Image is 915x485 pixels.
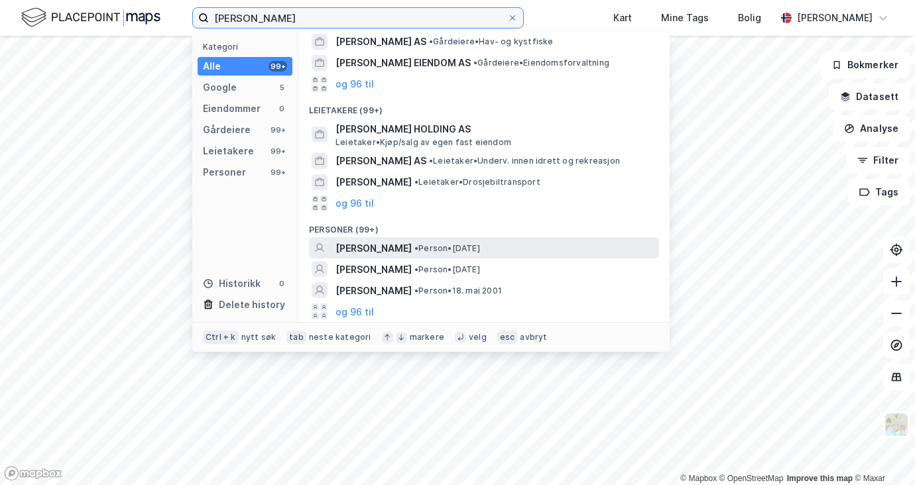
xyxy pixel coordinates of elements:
[203,42,292,52] div: Kategori
[203,331,239,344] div: Ctrl + k
[269,146,287,156] div: 99+
[203,101,261,117] div: Eiendommer
[410,332,444,343] div: markere
[613,10,632,26] div: Kart
[829,83,910,110] button: Datasett
[21,6,160,29] img: logo.f888ab2527a4732fd821a326f86c7f29.svg
[4,466,62,481] a: Mapbox homepage
[469,332,487,343] div: velg
[719,474,784,483] a: OpenStreetMap
[414,243,480,254] span: Person • [DATE]
[414,177,540,188] span: Leietaker • Drosjebiltransport
[276,103,287,114] div: 0
[241,332,276,343] div: nytt søk
[298,95,670,119] div: Leietakere (99+)
[846,147,910,174] button: Filter
[203,122,251,138] div: Gårdeiere
[335,174,412,190] span: [PERSON_NAME]
[429,156,433,166] span: •
[429,36,433,46] span: •
[414,286,418,296] span: •
[414,264,480,275] span: Person • [DATE]
[414,286,502,296] span: Person • 18. mai 2001
[219,297,285,313] div: Delete history
[414,243,418,253] span: •
[335,262,412,278] span: [PERSON_NAME]
[414,264,418,274] span: •
[833,115,910,142] button: Analyse
[429,36,554,47] span: Gårdeiere • Hav- og kystfiske
[738,10,761,26] div: Bolig
[661,10,709,26] div: Mine Tags
[520,332,547,343] div: avbryt
[797,10,873,26] div: [PERSON_NAME]
[269,61,287,72] div: 99+
[335,121,654,137] span: [PERSON_NAME] HOLDING AS
[335,283,412,299] span: [PERSON_NAME]
[335,153,426,169] span: [PERSON_NAME] AS
[298,214,670,238] div: Personer (99+)
[884,412,909,437] img: Z
[414,177,418,187] span: •
[335,241,412,256] span: [PERSON_NAME]
[680,474,717,483] a: Mapbox
[335,303,374,319] button: og 96 til
[497,331,518,344] div: esc
[335,34,426,50] span: [PERSON_NAME] AS
[203,164,246,180] div: Personer
[848,179,910,205] button: Tags
[787,474,853,483] a: Improve this map
[849,421,915,485] iframe: Chat Widget
[335,55,471,71] span: [PERSON_NAME] EIENDOM AS
[276,82,287,93] div: 5
[473,58,477,68] span: •
[335,76,374,92] button: og 96 til
[203,80,237,95] div: Google
[286,331,306,344] div: tab
[203,58,221,74] div: Alle
[473,58,609,68] span: Gårdeiere • Eiendomsforvaltning
[335,137,511,148] span: Leietaker • Kjøp/salg av egen fast eiendom
[203,276,261,292] div: Historikk
[820,52,910,78] button: Bokmerker
[203,143,254,159] div: Leietakere
[276,278,287,289] div: 0
[269,125,287,135] div: 99+
[335,195,374,211] button: og 96 til
[429,156,620,166] span: Leietaker • Underv. innen idrett og rekreasjon
[209,8,507,28] input: Søk på adresse, matrikkel, gårdeiere, leietakere eller personer
[309,332,371,343] div: neste kategori
[269,167,287,178] div: 99+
